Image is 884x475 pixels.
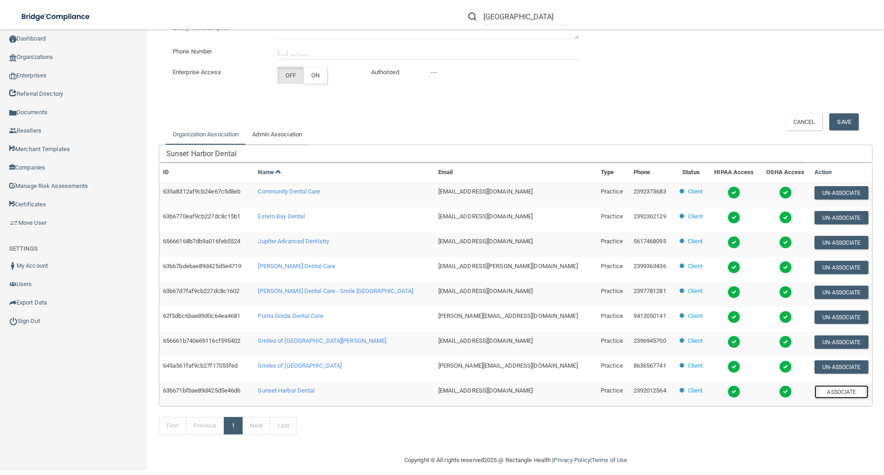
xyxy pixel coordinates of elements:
img: icon-export.b9366987.png [9,299,17,306]
span: 2397781281 [634,287,666,294]
img: ic_power_dark.7ecde6b1.png [9,317,17,325]
th: ID [159,163,254,182]
img: ic_dashboard_dark.d01f4a41.png [9,35,17,43]
img: tick.e7d51cea.svg [727,286,740,299]
button: Un-Associate [814,335,868,349]
span: Practice [601,263,623,270]
img: bridge_compliance_login_screen.278c3ca4.svg [14,7,99,26]
button: Un-Associate [814,360,868,374]
label: OFF [278,67,303,84]
span: [EMAIL_ADDRESS][DOMAIN_NAME] [438,287,533,294]
span: 2392373683 [634,188,666,195]
p: Client [688,335,703,346]
th: Status [674,163,708,182]
a: Next [242,417,270,434]
a: Organization Association [166,124,245,145]
img: enterprise.0d942306.png [9,73,17,79]
a: Privacy Policy [553,457,590,463]
span: Practice [601,213,623,220]
span: [EMAIL_ADDRESS][DOMAIN_NAME] [438,188,533,195]
p: Client [688,286,703,297]
span: [PERSON_NAME] Dental Care [258,263,335,270]
th: OSHA Access [760,163,811,182]
span: [EMAIL_ADDRESS][PERSON_NAME][DOMAIN_NAME] [438,263,578,270]
span: Smiles of [GEOGRAPHIC_DATA][PERSON_NAME] [258,337,386,344]
span: Community Dental Care [258,188,320,195]
div: Copyright © All rights reserved 2025 @ Rectangle Health | | [348,446,684,475]
button: Un-Associate [814,311,868,324]
img: tick.e7d51cea.svg [779,186,792,199]
span: 63b67bdebae89d425d5e4719 [163,263,241,270]
a: Name [258,169,281,176]
img: ic_user_dark.df1a06c3.png [9,262,17,270]
th: Email [435,163,597,182]
img: icon-users.e205127d.png [9,281,17,288]
span: 635a8312af9cb24e67c5d8eb [163,188,240,195]
img: organization-icon.f8decf85.png [9,54,17,61]
button: Un-Associate [814,211,868,224]
th: Type [597,163,630,182]
input: Search [483,8,568,25]
span: Sunset Harbor Dental [258,387,314,394]
p: Authorized [371,67,404,78]
img: tick.e7d51cea.svg [727,360,740,373]
span: Practice [601,362,623,369]
span: 8636567741 [634,362,666,369]
img: tick.e7d51cea.svg [727,311,740,323]
span: [EMAIL_ADDRESS][DOMAIN_NAME] [438,387,533,394]
span: 63b6770eaf9cb227dc8c15b1 [163,213,240,220]
img: tick.e7d51cea.svg [727,186,740,199]
button: Save [829,113,858,130]
a: 1 [224,417,243,434]
p: --- [418,67,450,78]
img: tick.e7d51cea.svg [779,236,792,249]
span: [PERSON_NAME][EMAIL_ADDRESS][DOMAIN_NAME] [438,312,578,319]
a: Previous [186,417,224,434]
button: Cancel [785,113,823,130]
span: Practice [601,312,623,319]
img: briefcase.64adab9b.png [9,218,18,228]
span: 2396945700 [634,337,666,344]
span: Punta Gorda Dental Care [258,312,323,319]
img: icon-documents.8dae5593.png [9,109,17,117]
span: 65666168b7db9a016feb5524 [163,238,240,245]
span: [EMAIL_ADDRESS][DOMAIN_NAME] [438,238,533,245]
label: Phone Number [166,46,271,57]
span: 2392362129 [634,213,666,220]
input: Search [166,145,806,162]
img: ic_reseller.de258add.png [9,127,17,135]
th: HIPAA Access [708,163,760,182]
span: Estero Bay Dental [258,213,305,220]
img: tick.e7d51cea.svg [727,236,740,249]
button: Associate [814,385,868,399]
button: Un-Associate [814,186,868,199]
img: tick.e7d51cea.svg [779,261,792,274]
span: [EMAIL_ADDRESS][DOMAIN_NAME] [438,213,533,220]
dev: Enterprise Access [166,67,271,78]
span: 9412050141 [634,312,666,319]
span: 2392012564 [634,387,666,394]
span: Smiles of [GEOGRAPHIC_DATA] [258,362,342,369]
span: [PERSON_NAME][EMAIL_ADDRESS][DOMAIN_NAME] [438,362,578,369]
p: Client [688,261,703,272]
span: [PERSON_NAME] Dental Care - Smile [GEOGRAPHIC_DATA] [258,287,413,294]
button: Un-Associate [814,261,868,274]
img: tick.e7d51cea.svg [779,311,792,323]
span: Practice [601,188,623,195]
img: tick.e7d51cea.svg [727,335,740,348]
p: Client [688,385,703,396]
a: Action [814,169,832,176]
img: tick.e7d51cea.svg [779,335,792,348]
span: 645a561faf9cb27f17053fed [163,362,238,369]
p: Client [688,311,703,322]
span: 5617468095 [634,238,666,245]
span: 656661b740e69116cf595402 [163,337,240,344]
img: ic-search.3b580494.png [468,12,477,21]
img: tick.e7d51cea.svg [727,211,740,224]
th: Phone [630,163,674,182]
span: Practice [601,238,623,245]
label: SETTINGS [9,243,38,254]
button: Un-Associate [814,286,868,299]
span: Practice [601,337,623,344]
img: tick.e7d51cea.svg [779,286,792,299]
